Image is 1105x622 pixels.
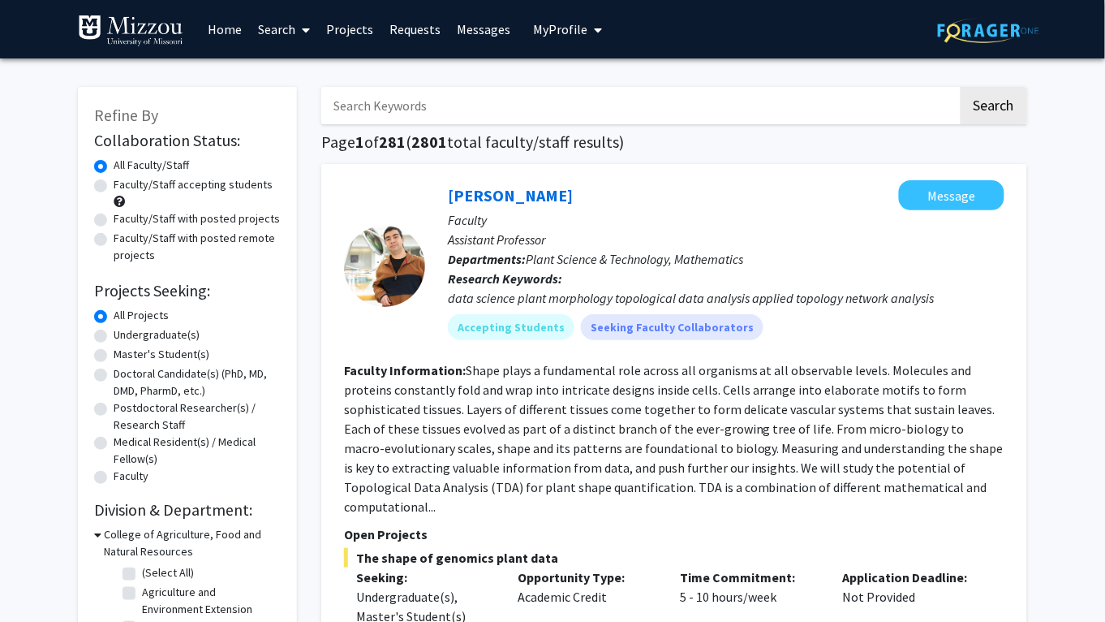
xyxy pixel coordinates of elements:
span: 1 [355,132,364,152]
img: ForagerOne Logo [938,18,1039,43]
h2: Collaboration Status: [94,131,281,150]
h2: Projects Seeking: [94,281,281,300]
mat-chip: Accepting Students [448,314,574,340]
b: Departments: [448,251,526,267]
p: Open Projects [344,525,1004,544]
span: My Profile [533,21,587,37]
label: Agriculture and Environment Extension [142,584,277,618]
a: Messages [449,1,518,58]
b: Research Keywords: [448,270,562,287]
h1: Page of ( total faculty/staff results) [321,132,1027,152]
label: Master's Student(s) [114,346,209,363]
b: Faculty Information: [344,362,466,378]
p: Faculty [448,210,1004,230]
iframe: Chat [12,549,69,610]
p: Opportunity Type: [518,568,656,587]
a: [PERSON_NAME] [448,185,573,205]
a: Requests [381,1,449,58]
span: Plant Science & Technology, Mathematics [526,251,743,267]
label: Medical Resident(s) / Medical Fellow(s) [114,434,281,468]
span: Refine By [94,105,158,125]
p: Application Deadline: [842,568,980,587]
label: Postdoctoral Researcher(s) / Research Staff [114,400,281,434]
fg-read-more: Shape plays a fundamental role across all organisms at all observable levels. Molecules and prote... [344,362,1004,515]
p: Seeking: [356,568,494,587]
label: Faculty [114,468,148,485]
button: Search [961,87,1027,124]
label: All Projects [114,307,169,324]
div: data science plant morphology topological data analysis applied topology network analysis [448,288,1004,308]
label: Doctoral Candidate(s) (PhD, MD, DMD, PharmD, etc.) [114,365,281,400]
a: Search [250,1,318,58]
a: Home [200,1,250,58]
a: Projects [318,1,381,58]
img: University of Missouri Logo [78,15,183,47]
p: Assistant Professor [448,230,1004,249]
span: 2801 [411,132,447,152]
label: Undergraduate(s) [114,326,200,343]
h2: Division & Department: [94,500,281,520]
input: Search Keywords [321,87,958,124]
button: Message Erik Amézquita [899,180,1004,210]
h3: College of Agriculture, Food and Natural Resources [104,526,281,560]
mat-chip: Seeking Faculty Collaborators [581,314,763,340]
span: The shape of genomics plant data [344,548,1004,568]
label: Faculty/Staff with posted projects [114,210,280,227]
p: Time Commitment: [681,568,819,587]
label: All Faculty/Staff [114,157,189,174]
label: Faculty/Staff accepting students [114,176,273,193]
label: (Select All) [142,564,194,581]
span: 281 [379,132,406,152]
label: Faculty/Staff with posted remote projects [114,230,281,264]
